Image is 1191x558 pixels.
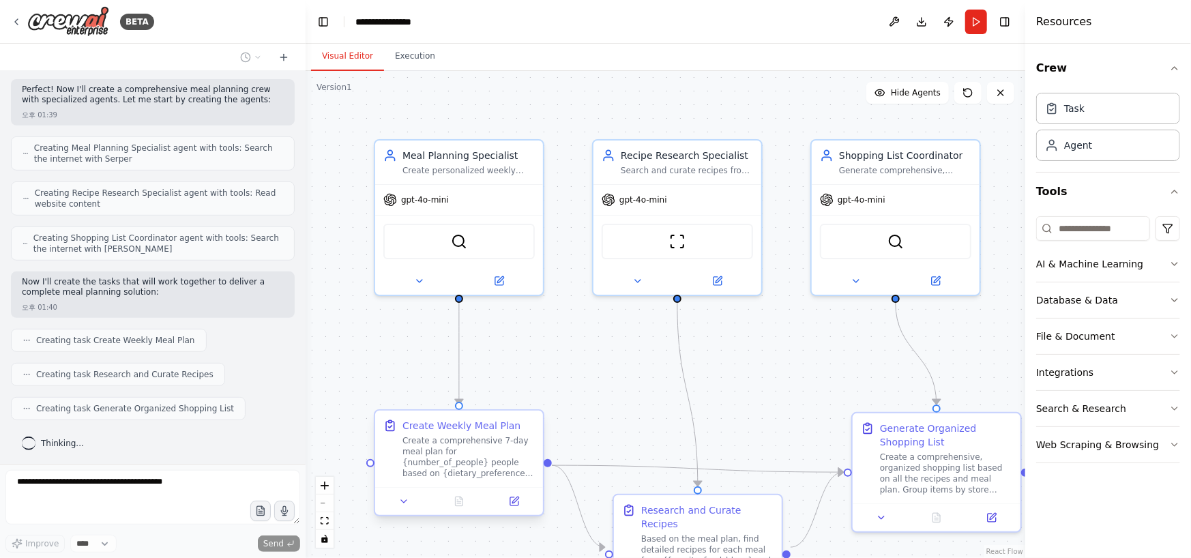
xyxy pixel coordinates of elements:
button: Hide left sidebar [314,12,333,31]
button: Open in side panel [460,273,538,289]
div: Agent [1064,138,1092,152]
span: gpt-4o-mini [619,194,667,205]
button: Click to speak your automation idea [274,501,295,521]
div: Shopping List Coordinator [839,149,971,162]
div: Database & Data [1036,293,1118,307]
g: Edge from 42dc37bf-cb8a-42b8-b707-ffdc483c93a1 to b70730e3-282b-41ca-9fe1-b4d96fb70335 [791,465,844,554]
div: Recipe Research Specialist [621,149,753,162]
img: SerperDevTool [887,233,904,250]
div: Create Weekly Meal PlanCreate a comprehensive 7-day meal plan for {number_of_people} people based... [374,412,544,519]
span: Creating task Generate Organized Shopping List [36,403,234,414]
div: Tools [1036,211,1180,474]
div: Recipe Research SpecialistSearch and curate recipes from {favorite_food_blogs} and discover new r... [592,139,763,296]
div: Create personalized weekly meal plans based on {dietary_preferences}, {number_of_people}, and {bu... [402,165,535,176]
button: Open in side panel [968,510,1015,526]
button: toggle interactivity [316,530,334,548]
span: Creating Recipe Research Specialist agent with tools: Read website content [35,188,283,209]
g: Edge from c9f82074-40fe-480f-b593-a3a3b8859365 to 2b88fccb-5f77-4a33-a55a-c2615c793678 [452,302,466,405]
span: Creating task Create Weekly Meal Plan [36,335,195,346]
div: Version 1 [317,82,352,93]
button: Improve [5,535,65,553]
div: Integrations [1036,366,1093,379]
div: Create a comprehensive, organized shopping list based on all the recipes and meal plan. Group ite... [880,452,1012,495]
g: Edge from 2b88fccb-5f77-4a33-a55a-c2615c793678 to 42dc37bf-cb8a-42b8-b707-ffdc483c93a1 [552,458,605,554]
button: Hide Agents [866,82,949,104]
p: Perfect! Now I'll create a comprehensive meal planning crew with specialized agents. Let me start... [22,85,284,106]
button: Database & Data [1036,282,1180,318]
a: React Flow attribution [986,548,1023,555]
button: Search & Research [1036,391,1180,426]
span: Improve [25,538,59,549]
button: Visual Editor [311,42,384,71]
button: Send [258,535,300,552]
button: No output available [430,493,488,510]
span: Creating Shopping List Coordinator agent with tools: Search the internet with [PERSON_NAME] [33,233,283,254]
span: gpt-4o-mini [838,194,885,205]
button: zoom out [316,495,334,512]
button: No output available [908,510,966,526]
div: Search and curate recipes from {favorite_food_blogs} and discover new recipes that match {dietary... [621,165,753,176]
button: fit view [316,512,334,530]
nav: breadcrumb [355,15,423,29]
button: Execution [384,42,446,71]
div: 오후 01:39 [22,110,57,120]
button: Switch to previous chat [235,49,267,65]
button: Open in side panel [897,273,974,289]
img: Logo [27,6,109,37]
span: Hide Agents [891,87,941,98]
span: gpt-4o-mini [401,194,449,205]
g: Edge from 949f00f7-6414-452f-9c19-12865c7c561b to 42dc37bf-cb8a-42b8-b707-ffdc483c93a1 [671,302,705,486]
div: Meal Planning SpecialistCreate personalized weekly meal plans based on {dietary_preferences}, {nu... [374,139,544,296]
div: 오후 01:40 [22,302,57,312]
img: SerperDevTool [451,233,467,250]
div: Generate Organized Shopping ListCreate a comprehensive, organized shopping list based on all the ... [851,412,1022,533]
button: Tools [1036,173,1180,211]
button: File & Document [1036,319,1180,354]
g: Edge from aedbfbf8-40eb-43b3-96cd-1a3699b209fc to b70730e3-282b-41ca-9fe1-b4d96fb70335 [889,302,943,405]
div: Search & Research [1036,402,1126,415]
div: Web Scraping & Browsing [1036,438,1159,452]
button: Crew [1036,49,1180,87]
span: Thinking... [41,438,84,449]
span: Creating task Research and Curate Recipes [36,369,214,380]
div: Generate Organized Shopping List [880,422,1012,449]
img: ScrapeWebsiteTool [669,233,686,250]
button: Start a new chat [273,49,295,65]
div: File & Document [1036,329,1115,343]
button: AI & Machine Learning [1036,246,1180,282]
p: Now I'll create the tasks that will work together to deliver a complete meal planning solution: [22,277,284,298]
div: AI & Machine Learning [1036,257,1143,271]
h4: Resources [1036,14,1092,30]
div: Task [1064,102,1085,115]
g: Edge from 2b88fccb-5f77-4a33-a55a-c2615c793678 to b70730e3-282b-41ca-9fe1-b4d96fb70335 [552,458,844,479]
div: BETA [120,14,154,30]
div: Generate comprehensive, organized shopping lists based on meal plans, optimize for {preferred_gro... [839,165,971,176]
button: Upload files [250,501,271,521]
div: React Flow controls [316,477,334,548]
button: Integrations [1036,355,1180,390]
div: Crew [1036,87,1180,172]
button: zoom in [316,477,334,495]
div: Create Weekly Meal Plan [402,419,520,432]
button: Open in side panel [490,493,538,510]
div: Meal Planning Specialist [402,149,535,162]
div: Shopping List CoordinatorGenerate comprehensive, organized shopping lists based on meal plans, op... [810,139,981,296]
div: Create a comprehensive 7-day meal plan for {number_of_people} people based on {dietary_preference... [402,435,535,479]
button: Open in side panel [679,273,756,289]
span: Send [263,538,284,549]
button: Hide right sidebar [995,12,1014,31]
span: Creating Meal Planning Specialist agent with tools: Search the internet with Serper [34,143,283,164]
button: Web Scraping & Browsing [1036,427,1180,462]
div: Research and Curate Recipes [641,503,774,531]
